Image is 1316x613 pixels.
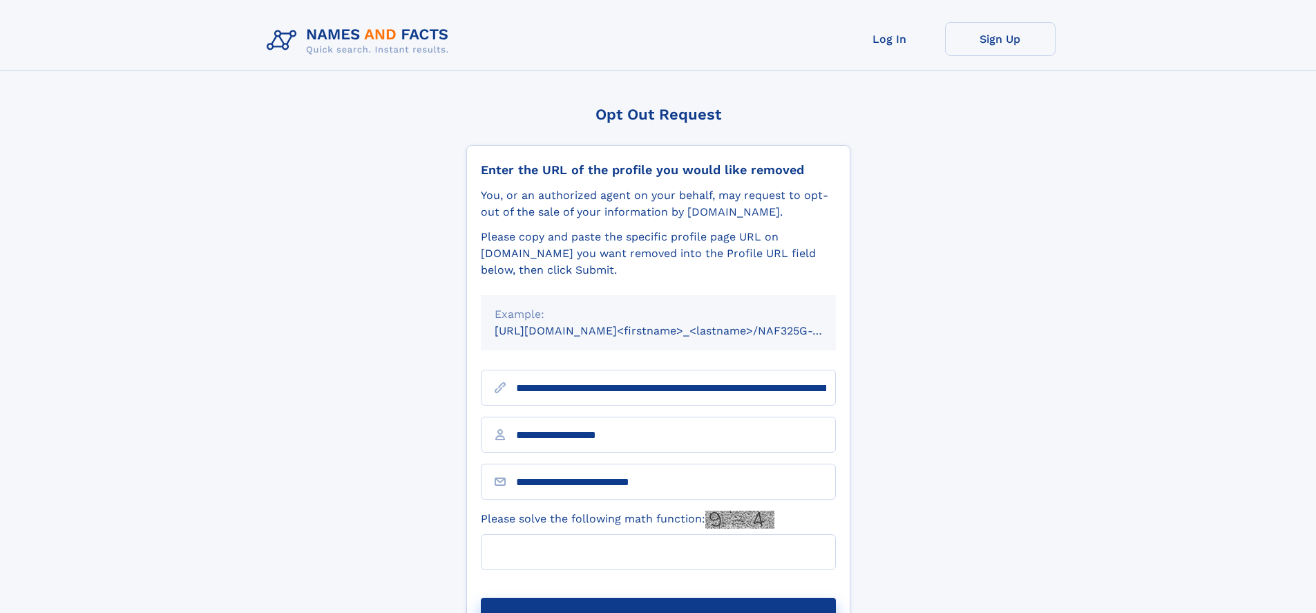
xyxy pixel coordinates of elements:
label: Please solve the following math function: [481,511,774,529]
div: Example: [495,306,822,323]
div: Opt Out Request [466,106,850,123]
div: Enter the URL of the profile you would like removed [481,162,836,178]
img: Logo Names and Facts [261,22,460,59]
a: Sign Up [945,22,1056,56]
small: [URL][DOMAIN_NAME]<firstname>_<lastname>/NAF325G-xxxxxxxx [495,324,862,337]
div: You, or an authorized agent on your behalf, may request to opt-out of the sale of your informatio... [481,187,836,220]
div: Please copy and paste the specific profile page URL on [DOMAIN_NAME] you want removed into the Pr... [481,229,836,279]
a: Log In [835,22,945,56]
